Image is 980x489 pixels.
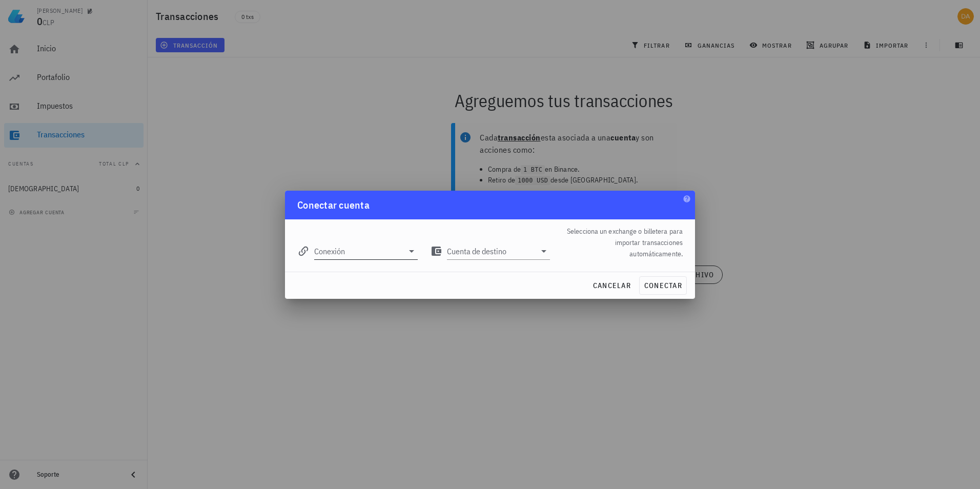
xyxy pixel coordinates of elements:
[297,197,370,213] div: Conectar cuenta
[644,281,682,290] span: conectar
[556,219,689,266] div: Selecciona un exchange o billetera para importar transacciones automáticamente.
[639,276,687,295] button: conectar
[588,276,635,295] button: cancelar
[593,281,631,290] span: cancelar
